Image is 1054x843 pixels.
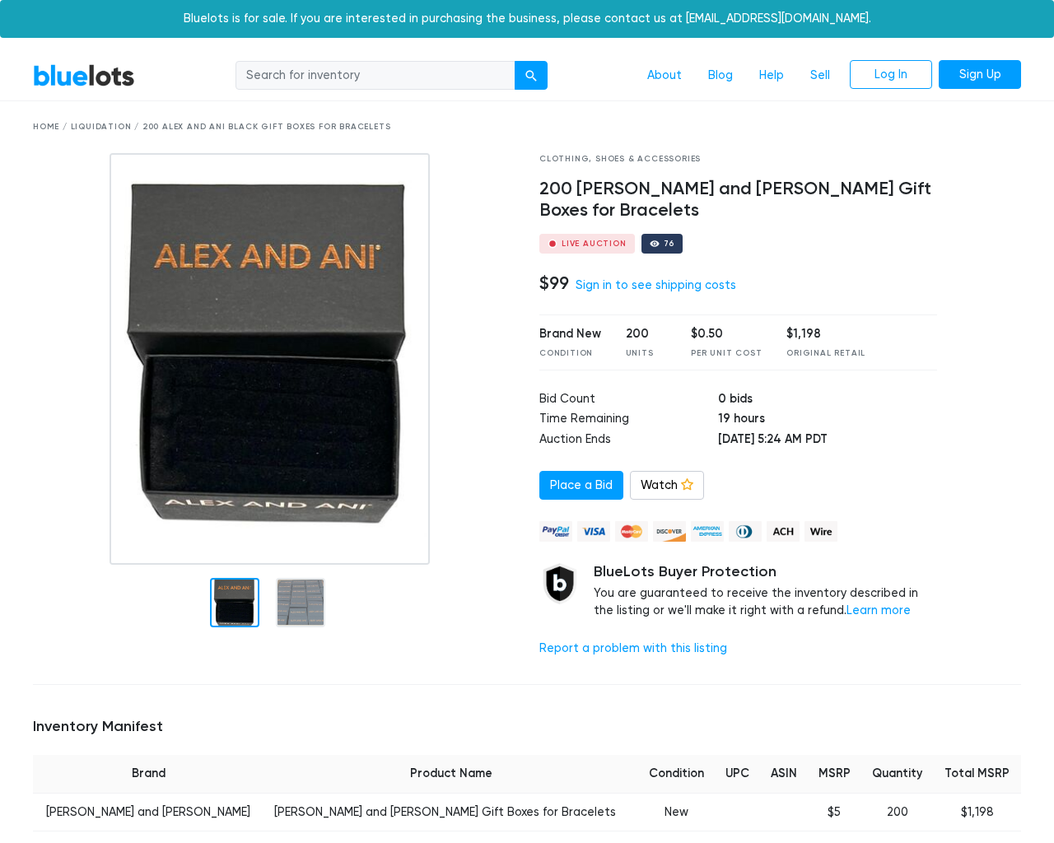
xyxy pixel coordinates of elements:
td: [PERSON_NAME] and [PERSON_NAME] Gift Boxes for Bracelets [264,793,637,831]
img: diners_club-c48f30131b33b1bb0e5d0e2dbd43a8bea4cb12cb2961413e2f4250e06c020426.png [729,521,762,542]
a: Sell [797,60,843,91]
th: Product Name [264,755,637,793]
img: e49e4005-a573-4021-951c-ca08c9609178-1758370802.jpg [110,153,431,565]
div: 200 [626,325,667,343]
td: [PERSON_NAME] and [PERSON_NAME] [33,793,264,831]
a: Report a problem with this listing [539,641,727,655]
div: Clothing, Shoes & Accessories [539,153,937,165]
h4: $99 [539,272,569,294]
h4: 200 [PERSON_NAME] and [PERSON_NAME] Gift Boxes for Bracelets [539,179,937,221]
a: Log In [850,60,932,90]
td: $1,198 [934,793,1021,831]
h5: Inventory Manifest [33,718,1021,736]
div: Condition [539,347,601,360]
div: Original Retail [786,347,865,360]
td: 19 hours [718,410,936,431]
a: About [634,60,695,91]
th: Quantity [861,755,934,793]
a: Place a Bid [539,471,623,501]
th: UPC [715,755,760,793]
a: BlueLots [33,63,135,87]
img: mastercard-42073d1d8d11d6635de4c079ffdb20a4f30a903dc55d1612383a1b395dd17f39.png [615,521,648,542]
div: Home / Liquidation / 200 Alex and Ani Black Gift Boxes for Bracelets [33,121,1021,133]
th: Brand [33,755,264,793]
th: Condition [637,755,715,793]
td: Bid Count [539,390,718,411]
div: Units [626,347,667,360]
div: You are guaranteed to receive the inventory described in the listing or we'll make it right with ... [594,563,937,620]
a: Watch [630,471,704,501]
div: $0.50 [691,325,762,343]
img: buyer_protection_shield-3b65640a83011c7d3ede35a8e5a80bfdfaa6a97447f0071c1475b91a4b0b3d01.png [539,563,581,604]
td: Auction Ends [539,431,718,451]
img: american_express-ae2a9f97a040b4b41f6397f7637041a5861d5f99d0716c09922aba4e24c8547d.png [691,521,724,542]
img: wire-908396882fe19aaaffefbd8e17b12f2f29708bd78693273c0e28e3a24408487f.png [804,521,837,542]
th: ASIN [760,755,808,793]
div: Brand New [539,325,601,343]
td: $5 [808,793,861,831]
th: MSRP [808,755,861,793]
a: Help [746,60,797,91]
a: Learn more [846,603,911,617]
div: Per Unit Cost [691,347,762,360]
td: [DATE] 5:24 AM PDT [718,431,936,451]
th: Total MSRP [934,755,1021,793]
a: Sign Up [939,60,1021,90]
td: 200 [861,793,934,831]
a: Sign in to see shipping costs [576,278,736,292]
h5: BlueLots Buyer Protection [594,563,937,581]
div: 76 [664,240,675,248]
a: Blog [695,60,746,91]
img: visa-79caf175f036a155110d1892330093d4c38f53c55c9ec9e2c3a54a56571784bb.png [577,521,610,542]
td: New [637,793,715,831]
div: $1,198 [786,325,865,343]
input: Search for inventory [236,61,515,91]
div: Live Auction [562,240,627,248]
td: 0 bids [718,390,936,411]
td: Time Remaining [539,410,718,431]
img: discover-82be18ecfda2d062aad2762c1ca80e2d36a4073d45c9e0ffae68cd515fbd3d32.png [653,521,686,542]
img: paypal_credit-80455e56f6e1299e8d57f40c0dcee7b8cd4ae79b9eccbfc37e2480457ba36de9.png [539,521,572,542]
img: ach-b7992fed28a4f97f893c574229be66187b9afb3f1a8d16a4691d3d3140a8ab00.png [767,521,800,542]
